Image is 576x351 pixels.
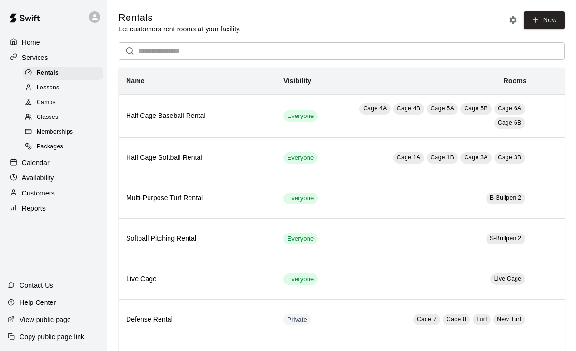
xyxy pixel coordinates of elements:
[490,195,521,201] span: B-Bullpen 2
[23,96,107,110] a: Camps
[22,38,40,47] p: Home
[283,77,311,85] b: Visibility
[22,53,48,62] p: Services
[8,186,99,200] a: Customers
[20,298,56,307] p: Help Center
[524,11,565,29] a: New
[283,194,318,203] span: Everyone
[8,35,99,49] a: Home
[8,50,99,65] a: Services
[126,314,268,325] h6: Defense Rental
[37,68,59,78] span: Rentals
[37,98,56,107] span: Camps
[464,154,488,161] span: Cage 3A
[23,111,103,124] div: Classes
[23,96,103,109] div: Camps
[497,316,521,322] span: New Turf
[119,24,241,34] p: Let customers rent rooms at your facility.
[283,112,318,121] span: Everyone
[8,201,99,215] a: Reports
[363,105,387,112] span: Cage 4A
[23,66,107,80] a: Rentals
[283,234,318,244] span: Everyone
[23,81,103,95] div: Lessons
[431,105,455,112] span: Cage 5A
[126,153,268,163] h6: Half Cage Softball Rental
[23,140,107,155] a: Packages
[37,83,60,93] span: Lessons
[464,105,488,112] span: Cage 5B
[8,156,99,170] a: Calendar
[23,67,103,80] div: Rentals
[283,273,318,285] div: This service is visible to all of your customers
[37,127,73,137] span: Memberships
[37,142,63,152] span: Packages
[477,316,487,322] span: Turf
[22,158,50,167] p: Calendar
[397,105,421,112] span: Cage 4B
[283,193,318,204] div: This service is visible to all of your customers
[504,77,526,85] b: Rooms
[397,154,421,161] span: Cage 1A
[126,193,268,204] h6: Multi-Purpose Turf Rental
[23,125,107,140] a: Memberships
[20,332,84,341] p: Copy public page link
[23,140,103,154] div: Packages
[431,154,455,161] span: Cage 1B
[23,126,103,139] div: Memberships
[22,204,46,213] p: Reports
[20,281,53,290] p: Contact Us
[283,315,311,324] span: Private
[417,316,437,322] span: Cage 7
[8,171,99,185] a: Availability
[126,234,268,244] h6: Softball Pitching Rental
[283,314,311,325] div: This service is hidden, and can only be accessed via a direct link
[506,13,520,27] button: Rental settings
[126,274,268,284] h6: Live Cage
[37,113,58,122] span: Classes
[119,11,241,24] h5: Rentals
[494,275,522,282] span: Live Cage
[23,110,107,125] a: Classes
[498,105,522,112] span: Cage 6A
[283,233,318,244] div: This service is visible to all of your customers
[126,111,268,121] h6: Half Cage Baseball Rental
[283,154,318,163] span: Everyone
[22,188,55,198] p: Customers
[20,315,71,324] p: View public page
[283,152,318,164] div: This service is visible to all of your customers
[490,235,521,242] span: S-Bullpen 2
[283,110,318,122] div: This service is visible to all of your customers
[498,119,522,126] span: Cage 6B
[447,316,466,322] span: Cage 8
[498,154,522,161] span: Cage 3B
[126,77,145,85] b: Name
[283,275,318,284] span: Everyone
[23,80,107,95] a: Lessons
[22,173,54,183] p: Availability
